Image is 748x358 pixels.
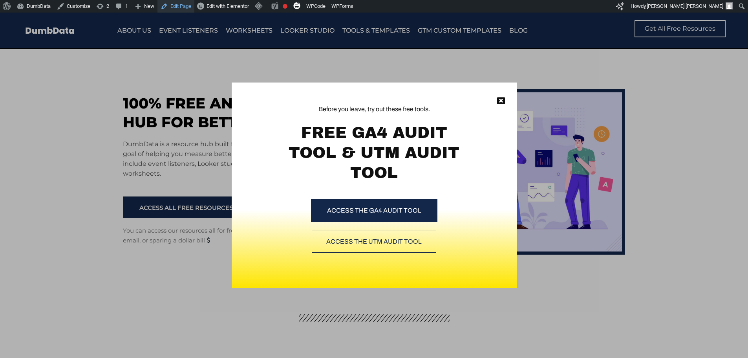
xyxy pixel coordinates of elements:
[293,2,300,9] img: svg+xml;base64,PHN2ZyB4bWxucz0iaHR0cDovL3d3dy53My5vcmcvMjAwMC9zdmciIHZpZXdCb3g9IjAgMCAzMiAzMiI+PG...
[207,3,249,9] span: Edit with Elementor
[283,123,465,183] div: FREE GA4 AUDIT TOOL & UTM AUDIT TOOL
[283,105,465,114] span: Before you leave, try out these free tools.
[647,3,723,9] span: [PERSON_NAME] [PERSON_NAME]
[311,199,437,222] a: ACCESS THE GA4 AUDIT TOOL
[283,4,287,9] div: Focus keyphrase not set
